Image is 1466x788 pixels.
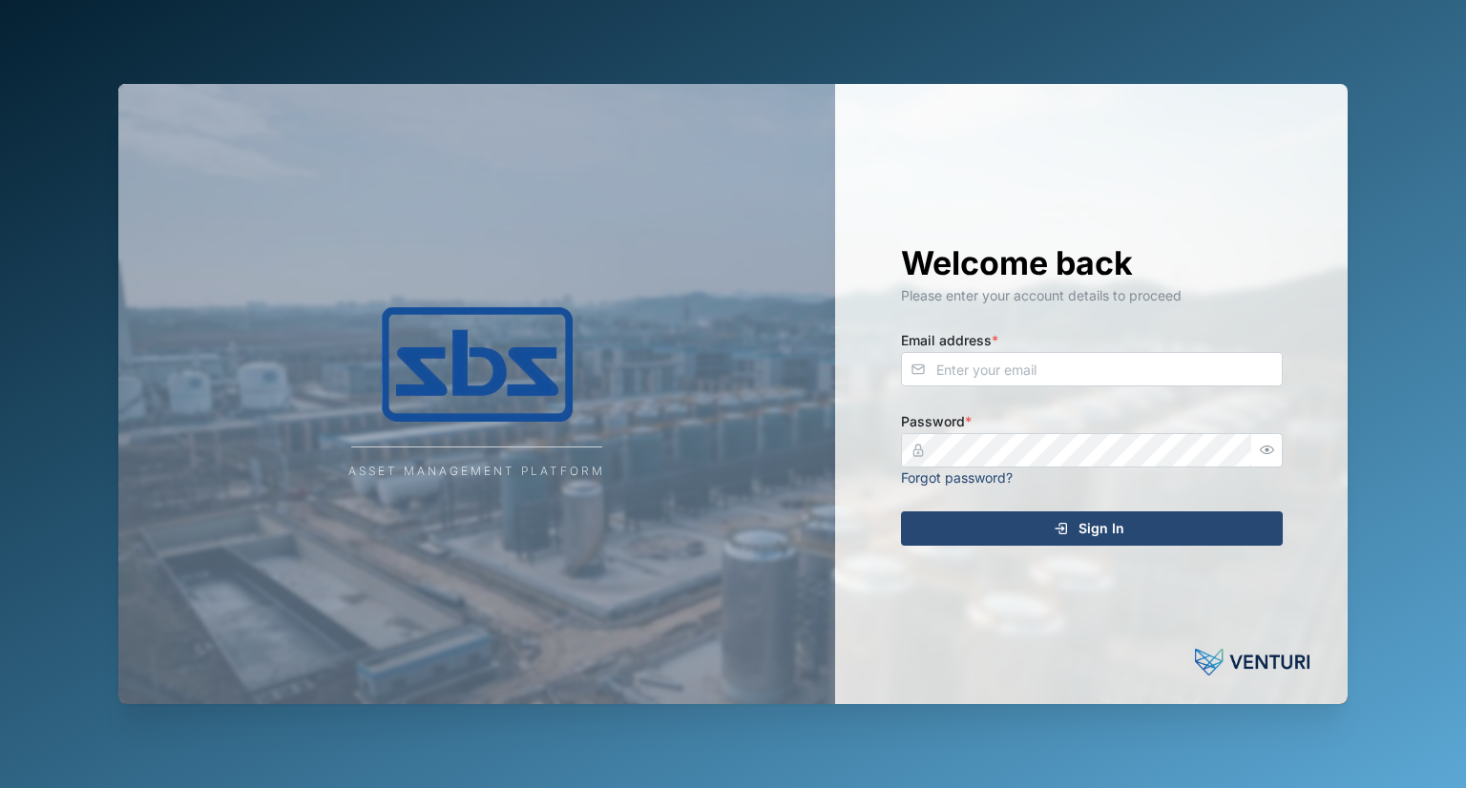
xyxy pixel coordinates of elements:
span: Sign In [1079,512,1124,545]
button: Sign In [901,511,1283,546]
input: Enter your email [901,352,1283,386]
label: Email address [901,330,998,351]
label: Password [901,411,972,432]
img: Company Logo [286,307,668,422]
a: Forgot password? [901,469,1013,486]
img: Powered by: Venturi [1195,643,1309,681]
div: Please enter your account details to proceed [901,285,1283,306]
h1: Welcome back [901,242,1283,284]
div: Asset Management Platform [348,463,605,481]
